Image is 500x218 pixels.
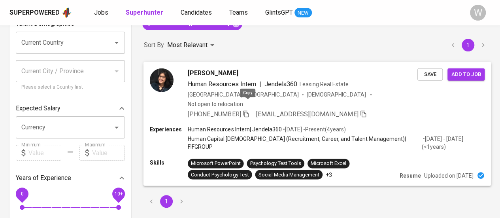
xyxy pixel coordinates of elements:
span: 0 [21,191,23,197]
span: Jobs [94,9,108,16]
p: Please select a Country first [21,83,119,91]
span: [PERSON_NAME] [188,68,238,78]
div: Social Media Management [258,171,319,178]
div: Microsoft PowerPoint [191,160,240,167]
span: [EMAIL_ADDRESS][DOMAIN_NAME] [256,110,358,118]
span: NEW [294,9,312,17]
a: Jobs [94,8,110,18]
a: Candidates [181,8,213,18]
button: page 1 [462,39,474,51]
nav: pagination navigation [445,39,491,51]
button: Open [111,122,122,133]
div: Conduct Psychology Test [191,171,249,178]
div: Superpowered [9,8,60,17]
span: Candidates [181,9,212,16]
a: Teams [229,8,249,18]
div: Expected Salary [16,100,125,116]
button: page 1 [160,195,173,208]
p: Expected Salary [16,104,60,113]
div: W [470,5,486,21]
div: Years of Experience [16,170,125,186]
button: Open [111,37,122,48]
p: Resume [400,171,421,179]
p: Human Resources Intern | Jendela360 [188,125,282,133]
p: Uploaded on [DATE] [424,171,474,179]
span: | [259,79,261,89]
img: fcb4887bb755539548f4da961182d2e9.jpg [150,68,174,92]
input: Value [28,145,61,161]
p: Human Capital [DEMOGRAPHIC_DATA] (Recruitment, Career, and Talent Management) | FIFGROUP [188,135,422,151]
input: Value [92,145,125,161]
span: Add to job [451,70,481,79]
span: GlintsGPT [265,9,293,16]
a: [PERSON_NAME]Human Resources Intern|Jendela360Leasing Real Estate[GEOGRAPHIC_DATA], [GEOGRAPHIC_D... [144,62,491,186]
div: Most Relevant [167,38,217,53]
p: Years of Experience [16,173,71,183]
p: Not open to relocation [188,100,243,108]
div: Microsoft Excel [311,160,346,167]
b: Superhunter [126,9,163,16]
span: Teams [229,9,248,16]
nav: pagination navigation [144,195,189,208]
button: Save [417,68,443,80]
p: Sort By [144,40,164,50]
a: Superpoweredapp logo [9,7,72,19]
a: GlintsGPT NEW [265,8,312,18]
span: Human Resources Intern [188,80,256,87]
p: Skills [150,159,188,167]
button: Add to job [447,68,485,80]
div: Psychology Test Tools [250,160,301,167]
a: Superhunter [126,8,165,18]
span: [PHONE_NUMBER] [188,110,241,118]
p: • [DATE] - [DATE] ( <1 years ) [422,135,485,151]
p: +3 [326,171,332,178]
span: Save [421,70,439,79]
img: app logo [61,7,72,19]
span: [DEMOGRAPHIC_DATA] [307,90,367,98]
span: Jendela360 [264,80,297,87]
p: Most Relevant [167,40,208,50]
p: • [DATE] - Present ( 4 years ) [282,125,346,133]
p: Experiences [150,125,188,133]
div: [GEOGRAPHIC_DATA], [GEOGRAPHIC_DATA] [188,90,299,98]
span: 10+ [114,191,123,197]
span: Leasing Real Estate [300,81,349,87]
